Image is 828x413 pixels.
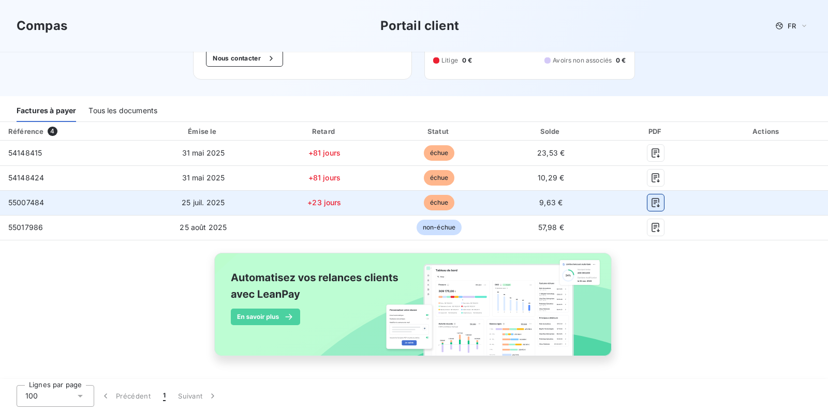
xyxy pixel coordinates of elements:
span: 9,63 € [539,198,563,207]
span: +81 jours [308,148,341,157]
div: PDF [608,126,703,136]
span: 54148415 [8,148,42,157]
div: Statut [385,126,494,136]
span: 54148424 [8,173,44,182]
button: Suivant [172,385,224,407]
span: 55007484 [8,198,44,207]
h3: Portail client [380,17,459,35]
span: 4 [48,127,57,136]
span: +23 jours [307,198,341,207]
h3: Compas [17,17,67,35]
span: 0 € [616,56,626,65]
span: 23,53 € [537,148,565,157]
div: Émise le [142,126,264,136]
span: 1 [163,391,166,401]
span: 57,98 € [538,223,564,232]
span: 25 août 2025 [180,223,227,232]
span: 31 mai 2025 [182,148,225,157]
div: Solde [498,126,604,136]
span: non-échue [417,220,462,235]
span: échue [424,195,455,210]
div: Factures à payer [17,100,76,122]
span: Avoirs non associés [553,56,612,65]
span: 0 € [462,56,472,65]
span: échue [424,145,455,161]
span: 55017986 [8,223,43,232]
span: 10,29 € [538,173,564,182]
div: Tous les documents [88,100,157,122]
div: Référence [8,127,43,135]
span: Litige [441,56,458,65]
img: banner [205,247,623,374]
span: 100 [25,391,38,401]
span: 25 juil. 2025 [182,198,225,207]
span: +81 jours [308,173,341,182]
span: 31 mai 2025 [182,173,225,182]
span: échue [424,170,455,186]
span: FR [788,22,796,30]
div: Actions [707,126,826,136]
button: 1 [157,385,172,407]
button: Précédent [94,385,157,407]
button: Nous contacter [206,50,283,67]
div: Retard [269,126,380,136]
